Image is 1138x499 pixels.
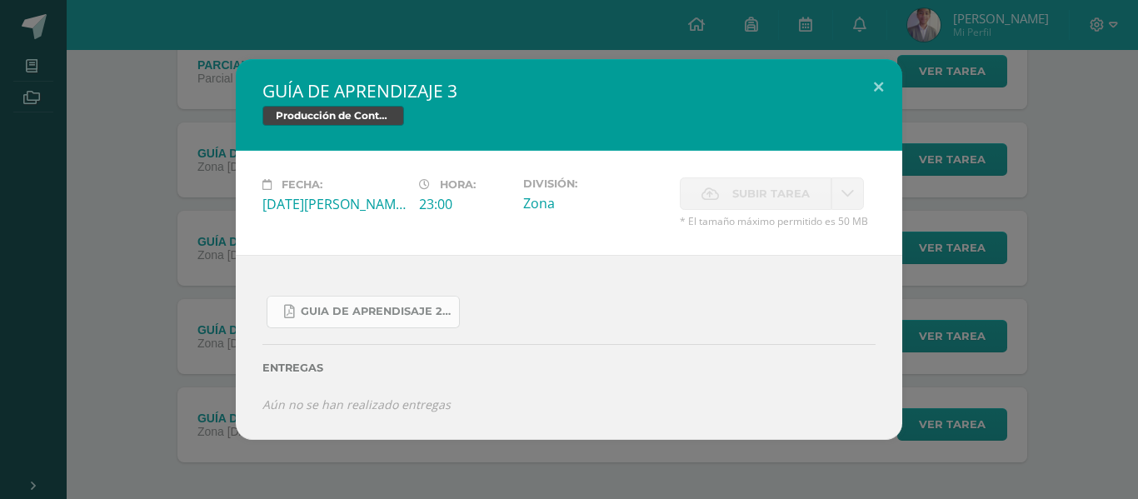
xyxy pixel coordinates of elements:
span: Producción de Contenidos Digitales [262,106,404,126]
div: [DATE][PERSON_NAME] [262,195,406,213]
a: La fecha de entrega ha expirado [831,177,864,210]
span: Fecha: [282,178,322,191]
span: Guia de aprendisaje 2 unidad 3.pdf [301,305,451,318]
span: Hora: [440,178,476,191]
i: Aún no se han realizado entregas [262,397,451,412]
a: Guia de aprendisaje 2 unidad 3.pdf [267,296,460,328]
label: División: [523,177,666,190]
div: Zona [523,194,666,212]
span: * El tamaño máximo permitido es 50 MB [680,214,876,228]
button: Close (Esc) [855,59,902,116]
span: Subir tarea [732,178,810,209]
label: La fecha de entrega ha expirado [680,177,831,210]
h2: GUÍA DE APRENDIZAJE 3 [262,79,876,102]
label: Entregas [262,362,876,374]
div: 23:00 [419,195,510,213]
